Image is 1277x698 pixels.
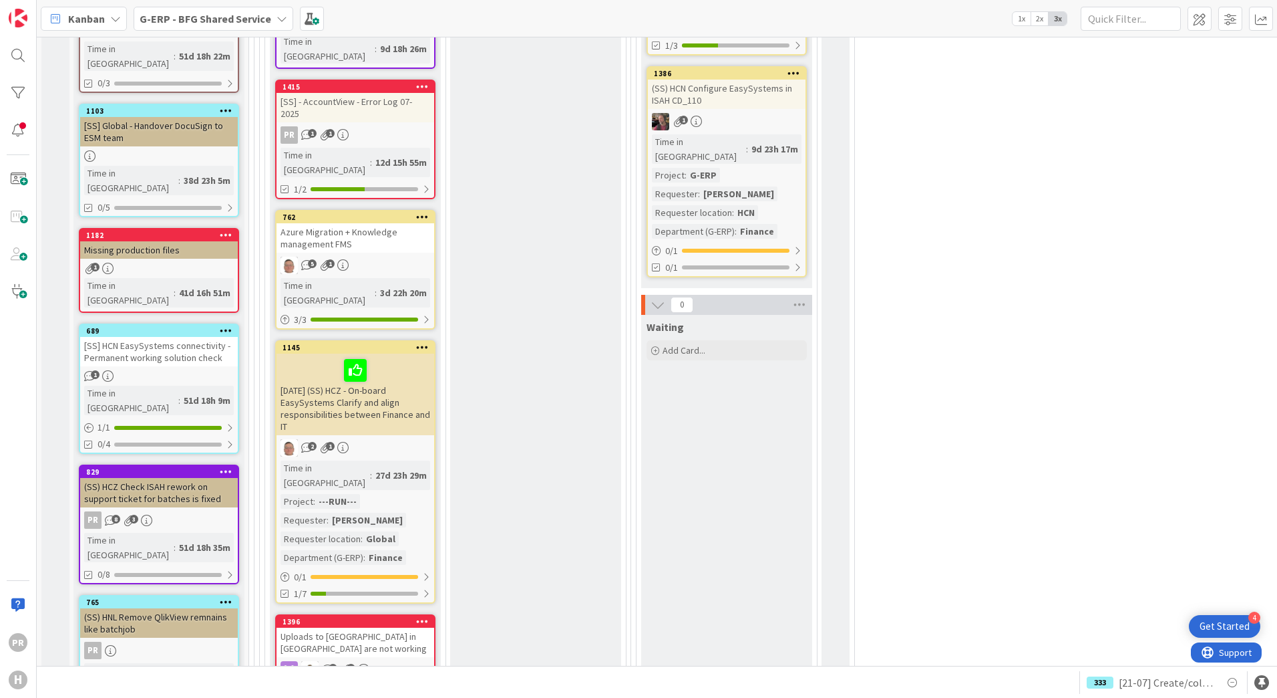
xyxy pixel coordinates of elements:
[277,257,434,274] div: lD
[86,106,238,116] div: 1103
[281,461,370,490] div: Time in [GEOGRAPHIC_DATA]
[98,437,110,451] span: 0/4
[80,511,238,529] div: PR
[80,466,238,478] div: 829
[294,313,307,327] span: 3 / 3
[281,532,361,546] div: Requester location
[732,205,734,220] span: :
[679,116,688,124] span: 1
[648,113,805,130] div: BF
[281,34,375,64] div: Time in [GEOGRAPHIC_DATA]
[372,468,430,483] div: 27d 23h 29m
[86,231,238,240] div: 1182
[281,494,313,509] div: Project
[84,386,178,415] div: Time in [GEOGRAPHIC_DATA]
[313,494,315,509] span: :
[277,93,434,122] div: [SS] - AccountView - Error Log 07-2025
[9,671,27,689] div: H
[737,224,777,239] div: Finance
[665,39,678,53] span: 1/3
[281,126,298,144] div: PR
[277,616,434,657] div: 1396Uploads to [GEOGRAPHIC_DATA] in [GEOGRAPHIC_DATA] are not working
[80,466,238,507] div: 829(SS) HCZ Check ISAH rework on support ticket for batches is fixed
[372,155,430,170] div: 12d 15h 55m
[663,344,705,356] span: Add Card...
[174,49,176,64] span: :
[180,393,234,408] div: 51d 18h 9m
[86,467,238,477] div: 829
[176,285,234,300] div: 41d 16h 51m
[283,343,434,352] div: 1145
[275,340,435,604] a: 1145[DATE] (SS) HCZ - On-board EasySystems Clarify and align responsibilities between Finance and...
[277,342,434,354] div: 1145
[370,155,372,170] span: :
[652,187,698,201] div: Requester
[112,515,120,523] span: 8
[275,210,435,330] a: 762Azure Migration + Knowledge management FMSlDTime in [GEOGRAPHIC_DATA]:3d 22h 20m3/3
[80,337,238,366] div: [SS] HCN EasySystems connectivity - Permanent working solution check
[174,285,176,300] span: :
[178,393,180,408] span: :
[375,285,377,300] span: :
[275,80,435,199] a: 1415[SS] - AccountView - Error Log 07-2025PRTime in [GEOGRAPHIC_DATA]:12d 15h 55m1/2
[281,148,370,177] div: Time in [GEOGRAPHIC_DATA]
[277,223,434,253] div: Azure Migration + Knowledge management FMS
[80,105,238,117] div: 1103
[130,515,138,523] span: 3
[80,642,238,659] div: PR
[277,312,434,328] div: 3/3
[80,325,238,337] div: 689
[68,11,105,27] span: Kanban
[80,241,238,259] div: Missing production files
[79,324,239,454] a: 689[SS] HCN EasySystems connectivity - Permanent working solution checkTime in [GEOGRAPHIC_DATA]:...
[84,663,178,693] div: Time in [GEOGRAPHIC_DATA]
[84,511,102,529] div: PR
[91,370,100,379] span: 1
[80,117,238,146] div: [SS] Global - Handover DocuSign to ESM team
[174,540,176,555] span: :
[326,442,335,451] span: 1
[648,243,805,259] div: 0/1
[98,421,110,435] span: 1 / 1
[180,173,234,188] div: 38d 23h 5m
[281,278,375,308] div: Time in [GEOGRAPHIC_DATA]
[277,342,434,435] div: 1145[DATE] (SS) HCZ - On-board EasySystems Clarify and align responsibilities between Finance and IT
[277,211,434,253] div: 762Azure Migration + Knowledge management FMS
[1013,12,1031,25] span: 1x
[277,81,434,122] div: 1415[SS] - AccountView - Error Log 07-2025
[301,661,319,679] img: Rv
[277,354,434,435] div: [DATE] (SS) HCZ - On-board EasySystems Clarify and align responsibilities between Finance and IT
[277,616,434,628] div: 1396
[377,41,430,56] div: 9d 18h 26m
[98,201,110,215] span: 0/5
[647,66,807,277] a: 1386(SS) HCN Configure EasySystems in ISAH CD_110BFTime in [GEOGRAPHIC_DATA]:9d 23h 17mProject:G-...
[80,229,238,259] div: 1182Missing production files
[1081,7,1181,31] input: Quick Filter...
[370,468,372,483] span: :
[283,213,434,222] div: 762
[176,540,234,555] div: 51d 18h 35m
[698,187,700,201] span: :
[377,285,430,300] div: 3d 22h 20m
[308,442,317,451] span: 2
[79,465,239,584] a: 829(SS) HCZ Check ISAH rework on support ticket for batches is fixedPRTime in [GEOGRAPHIC_DATA]:5...
[281,257,298,274] img: lD
[647,320,684,334] span: Waiting
[80,608,238,638] div: (SS) HNL Remove QlikView remnains like batchjob
[86,326,238,336] div: 689
[700,187,777,201] div: [PERSON_NAME]
[361,532,363,546] span: :
[80,478,238,507] div: (SS) HCZ Check ISAH rework on support ticket for batches is fixed
[748,142,801,156] div: 9d 23h 17m
[1119,675,1214,691] span: [21-07] Create/collate overview of Facility applications
[315,494,360,509] div: ---RUN---
[685,168,687,183] span: :
[80,596,238,608] div: 765
[375,41,377,56] span: :
[329,513,406,528] div: [PERSON_NAME]
[665,244,678,258] span: 0 / 1
[84,278,174,308] div: Time in [GEOGRAPHIC_DATA]
[652,134,746,164] div: Time in [GEOGRAPHIC_DATA]
[1031,12,1049,25] span: 2x
[178,173,180,188] span: :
